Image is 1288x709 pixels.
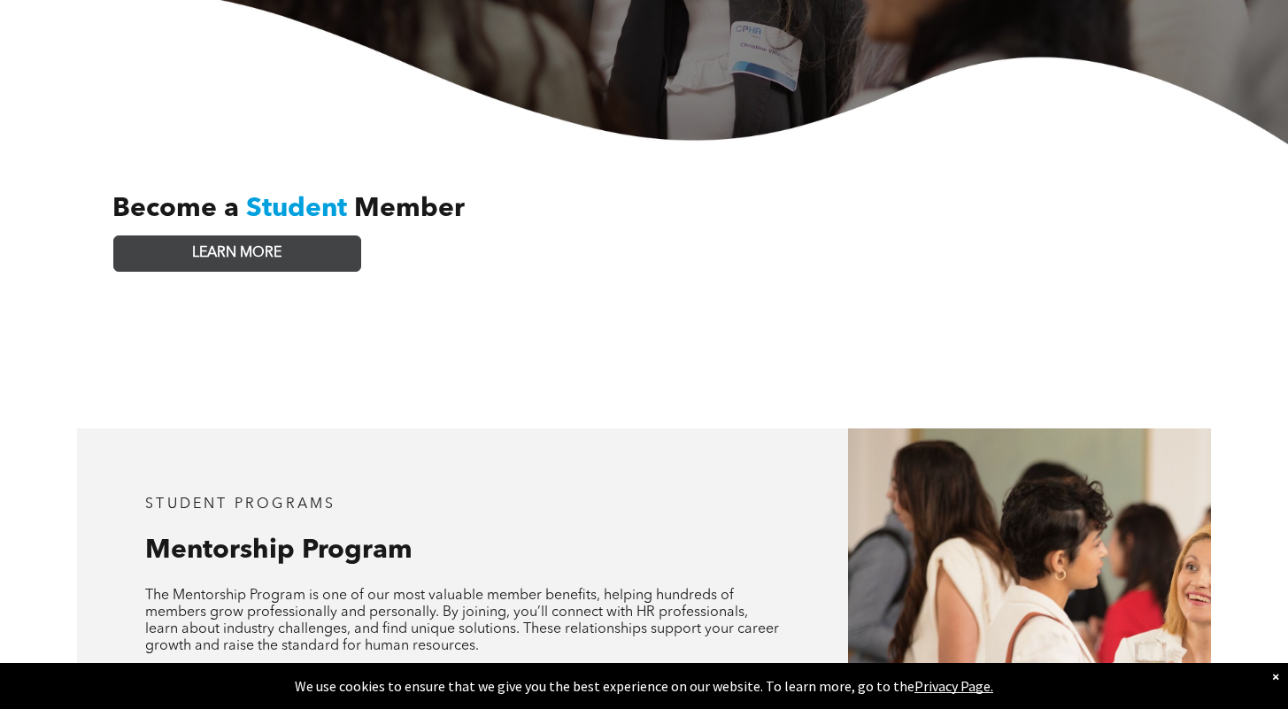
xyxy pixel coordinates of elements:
[192,245,282,262] span: LEARN MORE
[145,589,779,653] span: The Mentorship Program is one of our most valuable member benefits, helping hundreds of members g...
[914,677,993,695] a: Privacy Page.
[145,535,780,566] h3: Mentorship Program
[246,196,347,222] span: Student
[1272,667,1279,685] div: Dismiss notification
[113,235,361,272] a: LEARN MORE
[112,196,239,222] span: Become a
[354,196,465,222] span: Member
[145,497,335,512] span: student programs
